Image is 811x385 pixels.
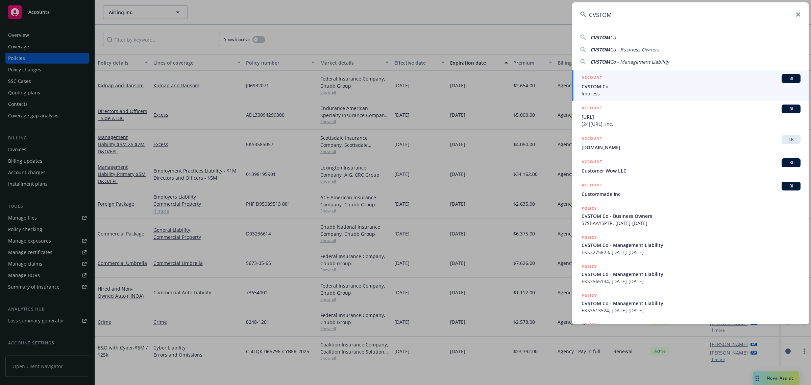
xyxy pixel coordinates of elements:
[572,178,809,201] a: ACCOUNTBICustommade Inc
[572,259,809,289] a: POLICYCVSTOM Co - Management LiabilityEKS3565134, [DATE]-[DATE]
[572,318,809,347] a: POLICY
[784,106,798,112] span: BI
[582,234,597,241] h5: POLICY
[582,167,801,174] span: Customer Wow LLC
[582,212,801,220] span: CVSTOM Co - Business Owners
[582,300,801,307] span: CVSTOM Co - Management Liability
[582,135,602,143] h5: ACCOUNT
[582,263,597,270] h5: POLICY
[572,101,809,131] a: ACCOUNTBI[URL][24][URL], Inc.
[572,230,809,259] a: POLICYCVSTOM Co - Management LiabilityEKS3275823, [DATE]-[DATE]
[572,131,809,155] a: ACCOUNTTR[DOMAIN_NAME]
[582,292,597,299] h5: POLICY
[582,190,801,198] span: Custommade Inc
[572,201,809,230] a: POLICYCVSTOM Co - Business Owners57SBAAY5PTR, [DATE]-[DATE]
[582,158,602,166] h5: ACCOUNT
[610,59,669,65] span: Co - Management Liability
[582,205,597,212] h5: POLICY
[582,321,597,328] h5: POLICY
[582,120,801,128] span: [24][URL], Inc.
[572,2,809,27] input: Search...
[582,144,801,151] span: [DOMAIN_NAME]
[572,70,809,101] a: ACCOUNTBICVSTOM CoImpress
[784,183,798,189] span: BI
[582,90,801,97] span: Impress
[582,105,602,113] h5: ACCOUNT
[784,75,798,82] span: BI
[582,83,801,90] span: CVSTOM Co
[610,34,616,41] span: Co
[582,220,801,227] span: 57SBAAY5PTR, [DATE]-[DATE]
[582,182,602,190] h5: ACCOUNT
[784,160,798,166] span: BI
[590,59,610,65] span: CVSTOM
[582,74,602,82] h5: ACCOUNT
[582,278,801,285] span: EKS3565134, [DATE]-[DATE]
[582,271,801,278] span: CVSTOM Co - Management Liability
[582,242,801,249] span: CVSTOM Co - Management Liability
[590,46,610,53] span: CVSTOM
[572,155,809,178] a: ACCOUNTBICustomer Wow LLC
[590,34,610,41] span: CVSTOM
[784,136,798,142] span: TR
[572,289,809,318] a: POLICYCVSTOM Co - Management LiabilityEKS3513524, [DATE]-[DATE]
[582,307,801,314] span: EKS3513524, [DATE]-[DATE]
[610,46,659,53] span: Co - Business Owners
[582,249,801,256] span: EKS3275823, [DATE]-[DATE]
[582,113,801,120] span: [URL]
